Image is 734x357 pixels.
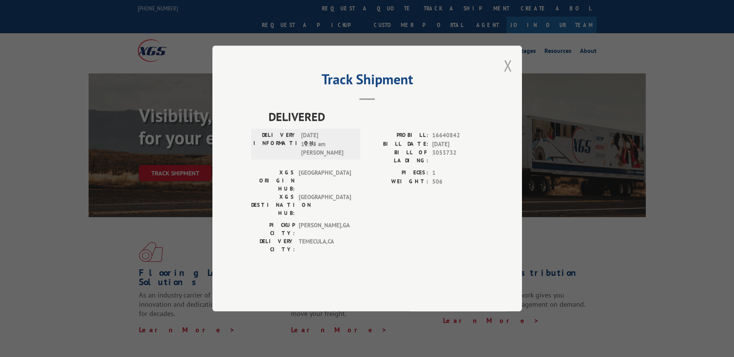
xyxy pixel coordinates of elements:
[251,168,295,193] label: XGS ORIGIN HUB:
[432,140,483,149] span: [DATE]
[253,131,297,157] label: DELIVERY INFORMATION:
[299,221,351,237] span: [PERSON_NAME] , GA
[251,74,483,88] h2: Track Shipment
[367,168,428,177] label: PIECES:
[367,131,428,140] label: PROBILL:
[367,148,428,165] label: BILL OF LADING:
[301,131,353,157] span: [DATE] 11:28 am [PERSON_NAME]
[251,221,295,237] label: PICKUP CITY:
[367,177,428,186] label: WEIGHT:
[432,168,483,177] span: 1
[367,140,428,149] label: BILL DATE:
[504,55,512,76] button: Close modal
[251,237,295,253] label: DELIVERY CITY:
[299,193,351,217] span: [GEOGRAPHIC_DATA]
[299,237,351,253] span: TEMECULA , CA
[432,177,483,186] span: 506
[432,148,483,165] span: 3053732
[299,168,351,193] span: [GEOGRAPHIC_DATA]
[251,193,295,217] label: XGS DESTINATION HUB:
[432,131,483,140] span: 16640842
[269,108,483,125] span: DELIVERED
